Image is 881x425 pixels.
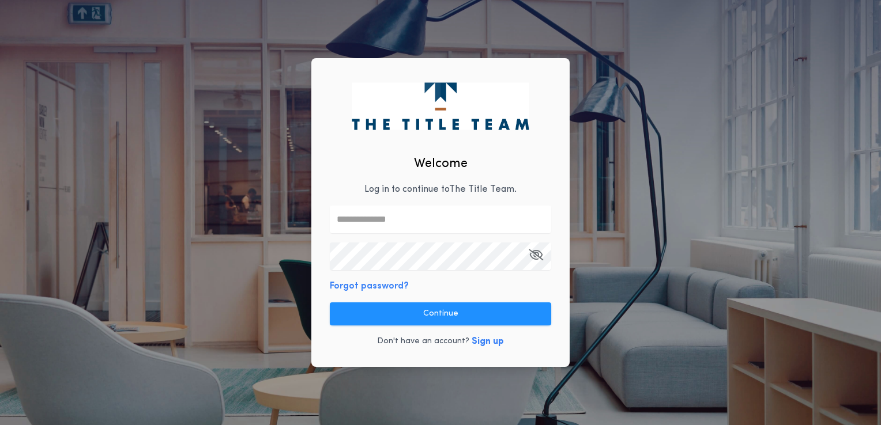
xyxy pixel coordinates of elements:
[472,335,504,348] button: Sign up
[377,336,469,347] p: Don't have an account?
[414,154,468,173] h2: Welcome
[330,302,551,325] button: Continue
[364,183,517,196] p: Log in to continue to The Title Team .
[330,279,409,293] button: Forgot password?
[352,82,529,130] img: logo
